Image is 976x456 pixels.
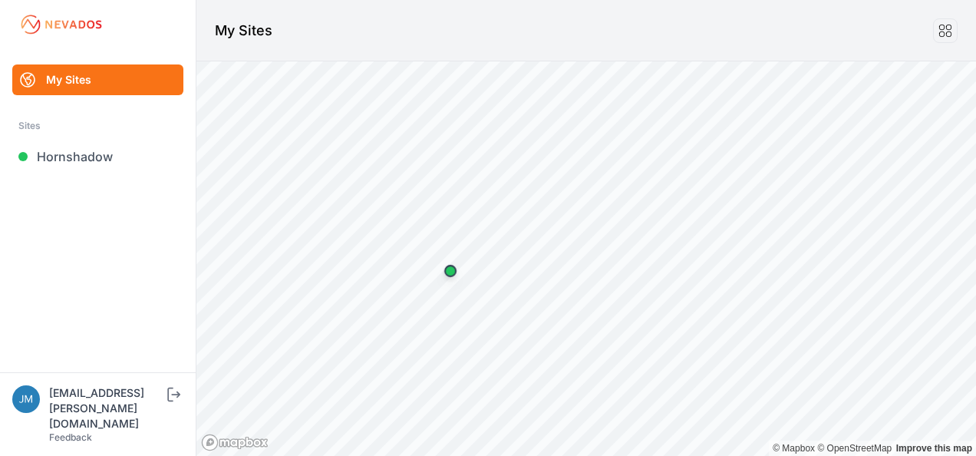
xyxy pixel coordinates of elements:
[817,443,892,454] a: OpenStreetMap
[49,385,164,431] div: [EMAIL_ADDRESS][PERSON_NAME][DOMAIN_NAME]
[12,141,183,172] a: Hornshadow
[18,117,177,135] div: Sites
[215,20,272,41] h1: My Sites
[18,12,104,37] img: Nevados
[435,256,466,286] div: Map marker
[12,64,183,95] a: My Sites
[49,431,92,443] a: Feedback
[12,385,40,413] img: jmjones@sundt.com
[773,443,815,454] a: Mapbox
[201,434,269,451] a: Mapbox logo
[896,443,972,454] a: Map feedback
[196,61,976,456] canvas: Map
